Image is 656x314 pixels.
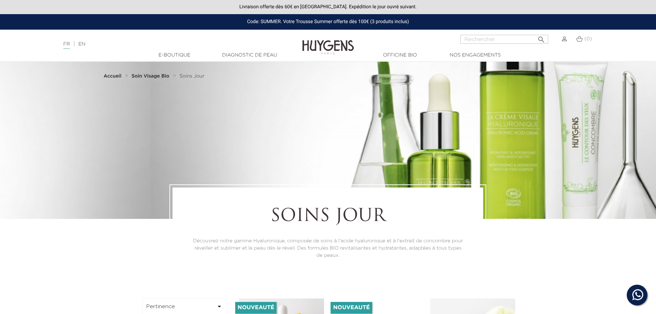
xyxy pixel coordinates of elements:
a: Diagnostic de peau [215,52,284,59]
a: Soin Visage Bio [132,73,171,79]
i:  [537,33,545,42]
strong: Soin Visage Bio [132,74,169,79]
a: Accueil [104,73,123,79]
img: Huygens [302,29,354,55]
a: FR [63,42,70,49]
i:  [215,302,223,311]
h1: Soins Jour [191,206,464,227]
a: EN [79,42,85,47]
span: (0) [584,37,592,41]
a: Officine Bio [366,52,435,59]
button:  [535,33,548,42]
input: Rechercher [460,35,548,44]
a: Nos engagements [441,52,510,59]
a: Soins Jour [179,73,204,79]
li: Nouveauté [331,302,372,314]
span: Soins Jour [179,74,204,79]
li: Nouveauté [235,302,277,314]
div: | [60,40,268,48]
a: E-Boutique [140,52,209,59]
strong: Accueil [104,74,122,79]
p: Découvrez notre gamme Hyaluronique, composée de soins à l'acide hyaluronique et à l'extrait de co... [191,237,464,259]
